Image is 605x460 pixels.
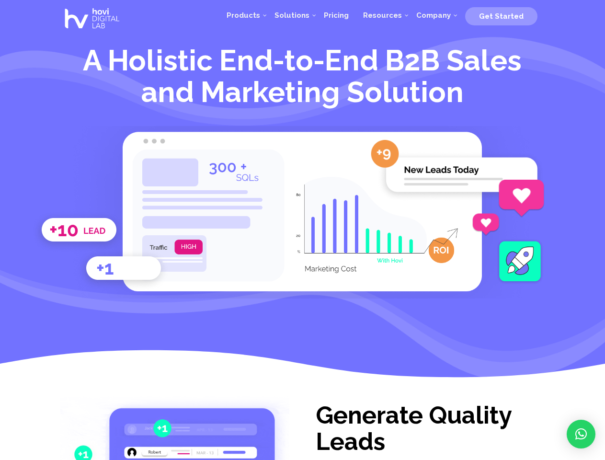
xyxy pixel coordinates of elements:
a: Pricing [317,1,356,30]
span: Products [227,11,260,20]
img: generate leads [472,179,545,236]
img: b2b sales [496,236,545,283]
span: Company [416,11,451,20]
span: Solutions [274,11,309,20]
span: A Holistic End-to-End B2B Sales and Marketing Solution [83,44,522,109]
a: Resources [356,1,409,30]
span: Resources [363,11,402,20]
a: Solutions [267,1,317,30]
span: Get Started [479,12,524,21]
a: Products [219,1,267,30]
img: b2b marketing strategy [32,214,170,295]
h2: Generate Quality Leads [316,402,544,460]
a: Company [409,1,458,30]
img: b2b marketing [370,136,545,198]
span: Pricing [324,11,349,20]
a: Get Started [465,8,537,23]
